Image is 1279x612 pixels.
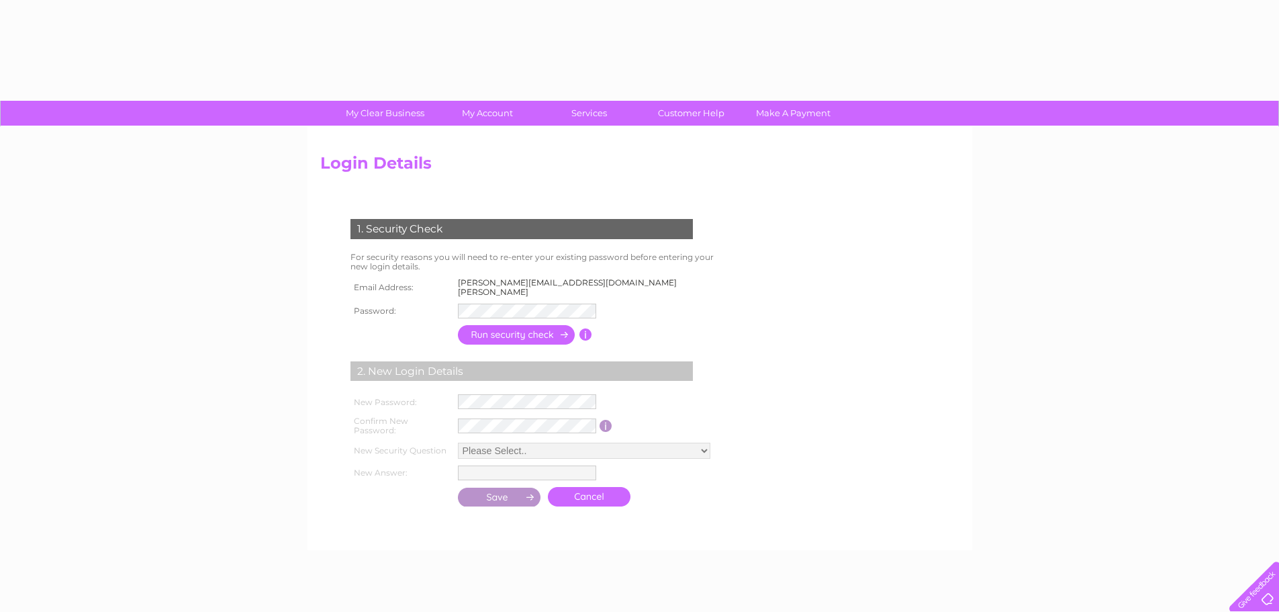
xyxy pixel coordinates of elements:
[548,487,630,507] a: Cancel
[320,154,959,179] h2: Login Details
[330,101,440,126] a: My Clear Business
[350,219,693,239] div: 1. Security Check
[347,412,455,439] th: Confirm New Password:
[600,420,612,432] input: Information
[347,275,455,300] th: Email Address:
[738,101,849,126] a: Make A Payment
[432,101,542,126] a: My Account
[347,391,455,412] th: New Password:
[579,329,592,341] input: Information
[347,439,455,462] th: New Security Question
[347,300,455,322] th: Password:
[458,488,541,507] input: Submit
[350,361,693,382] div: 2. New Login Details
[636,101,747,126] a: Customer Help
[534,101,645,126] a: Services
[455,275,728,300] td: [PERSON_NAME][EMAIL_ADDRESS][DOMAIN_NAME][PERSON_NAME]
[347,462,455,484] th: New Answer:
[347,249,728,275] td: For security reasons you will need to re-enter your existing password before entering your new lo...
